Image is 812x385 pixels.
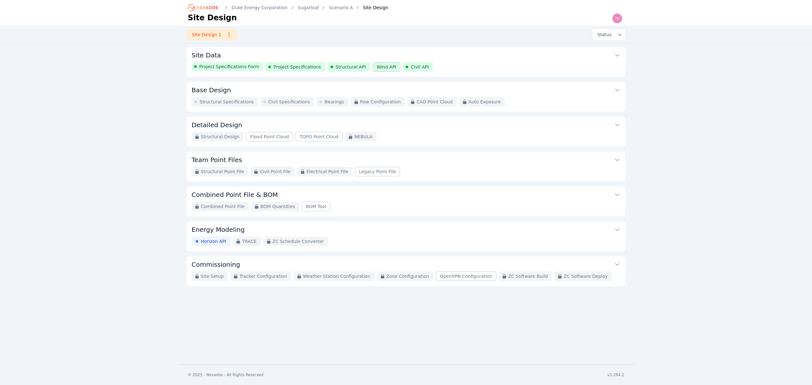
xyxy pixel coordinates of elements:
[242,238,257,245] span: TRACE
[192,256,620,271] button: Commissioning
[386,273,429,279] span: Zone Configuration
[187,47,625,77] div: Site DataProject Specifications FormProject SpecificationsStructural APIWind APICivil API
[187,186,625,216] div: Combined Point File & BOMCombined Point FileBOM QuantitiesBOM Tool
[377,64,396,70] span: Wind API
[192,86,231,95] h3: Base Design
[440,273,492,279] span: OpenVPN Configuration
[192,152,620,167] button: Team Point Files
[260,203,295,210] span: BOM Quantities
[192,225,245,234] h3: Energy Modeling
[298,4,319,11] a: Sugarloaf
[250,134,289,140] span: Flood Point Cloud
[192,47,620,62] button: Site Data
[201,134,239,140] span: Structural Design
[192,260,240,269] h3: Commissioning
[508,273,548,279] span: ZC Software Build
[411,64,429,70] span: Civil API
[188,3,388,13] nav: Breadcrumb
[187,256,625,286] div: CommissioningSite SetupTracker ConfigurationWeather Station ConfigurationZone ConfigurationOpenVP...
[188,372,264,377] div: © 2025 - Nevados - All Rights Reserved
[612,13,622,23] img: Ted Elliott
[360,99,401,105] span: Row Configuration
[201,168,244,175] span: Structural Point File
[192,51,221,60] h3: Site Data
[192,190,278,199] h3: Combined Point File & BOM
[232,4,288,11] a: Duke Energy Corporation
[607,372,624,377] div: v1.284.2
[336,64,366,70] span: Structural API
[306,168,348,175] span: Electrical Point File
[324,99,344,105] span: Bearings
[468,99,501,105] span: Auto Exposure
[192,186,620,202] button: Combined Point File & BOM
[187,117,625,147] div: Detailed DesignStructural DesignFlood Point CloudTOPO Point CloudNEBULA
[273,64,321,70] span: Project Specifications
[192,155,242,164] h3: Team Point Files
[300,134,339,140] span: TOPO Point Cloud
[272,238,324,245] span: ZC Schedule Converter
[416,99,453,105] span: CAD Point Cloud
[192,221,620,237] button: Energy Modeling
[239,273,287,279] span: Tracker Configuration
[359,168,396,175] span: Legacy Point File
[192,117,620,132] button: Detailed Design
[595,31,612,38] span: Status
[303,273,370,279] span: Weather Station Configuration
[564,273,608,279] span: ZC Software Deploy
[354,134,372,140] span: NEBULA
[201,203,245,210] span: Combined Point File
[192,82,620,97] button: Base Design
[201,273,224,279] span: Site Setup
[200,99,254,105] span: Structural Specifications
[306,203,326,210] span: BOM Tool
[268,99,310,105] span: Civil Specifications
[354,4,388,11] div: Site Design
[199,63,259,70] span: Project Specifications Form
[329,4,353,11] a: Scenario A
[187,29,237,40] a: Site Design 1
[201,238,226,245] span: Horizon API
[260,168,291,175] span: Civil Point File
[187,82,625,112] div: Base DesignStructural SpecificationsCivil SpecificationsBearingsRow ConfigurationCAD Point CloudA...
[192,121,242,129] h3: Detailed Design
[187,152,625,181] div: Team Point FilesStructural Point FileCivil Point FileElectrical Point FileLegacy Point File
[188,13,237,23] h1: Site Design
[592,29,625,40] button: Status
[187,221,625,251] div: Energy ModelingHorizon APITRACEZC Schedule Converter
